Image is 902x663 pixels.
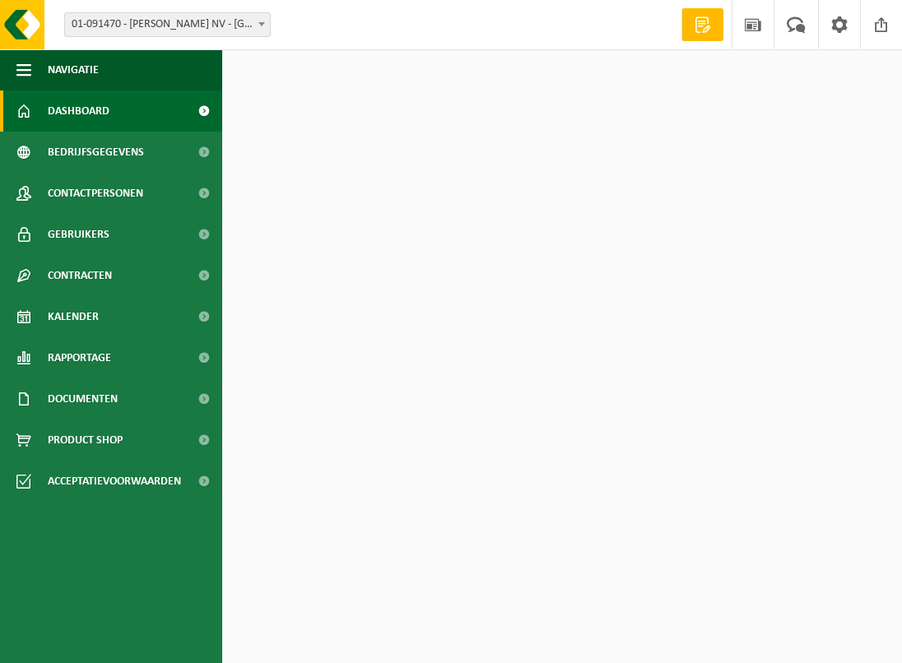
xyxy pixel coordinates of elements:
span: Navigatie [48,49,99,90]
span: Rapportage [48,337,111,378]
span: Product Shop [48,420,123,461]
span: Dashboard [48,90,109,132]
span: 01-091470 - MYLLE H. NV - BELLEGEM [65,13,270,36]
span: Acceptatievoorwaarden [48,461,181,502]
span: Gebruikers [48,214,109,255]
span: Contracten [48,255,112,296]
span: 01-091470 - MYLLE H. NV - BELLEGEM [64,12,271,37]
span: Contactpersonen [48,173,143,214]
span: Documenten [48,378,118,420]
span: Bedrijfsgegevens [48,132,144,173]
span: Kalender [48,296,99,337]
